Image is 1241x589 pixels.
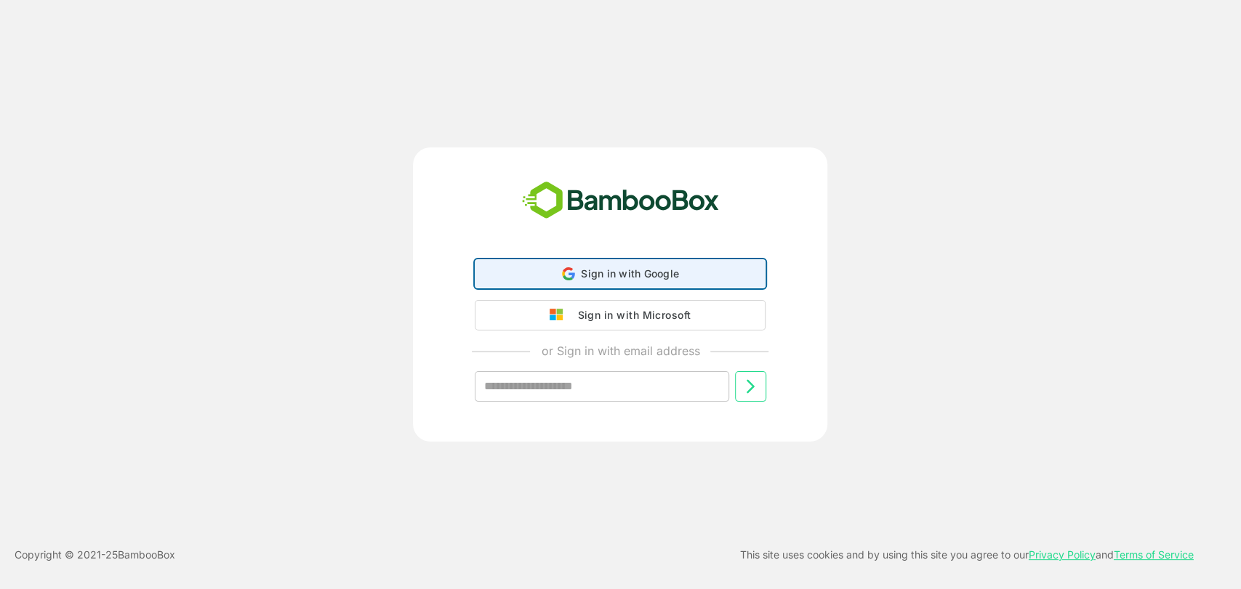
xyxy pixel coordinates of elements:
[1029,548,1096,561] a: Privacy Policy
[475,300,766,330] button: Sign in with Microsoft
[514,176,727,224] img: bamboobox
[1114,548,1194,561] a: Terms of Service
[740,546,1194,564] p: This site uses cookies and by using this site you agree to our and
[475,259,766,288] div: Sign in with Google
[550,309,570,322] img: google
[570,306,691,325] div: Sign in with Microsoft
[15,546,175,564] p: Copyright © 2021- 25 BambooBox
[581,267,679,280] span: Sign in with Google
[541,342,699,360] p: or Sign in with email address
